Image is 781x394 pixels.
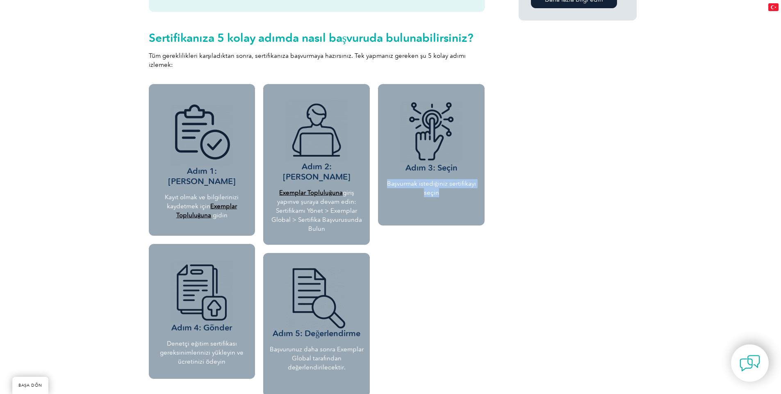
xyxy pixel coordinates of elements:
[12,377,48,394] a: BAŞA DÖN
[149,52,466,68] font: Tüm gereklilikleri karşıladıktan sonra, sertifikanıza başvurmaya hazırsınız. Tek yapmanız gereken...
[271,198,362,232] font: ve şuraya devam edin: Sertifikamı Yönet > Exemplar Global > Sertifika Başvurusunda Bulun
[387,180,476,196] font: Başvurmak istediğiniz sertifikayı seçin
[160,340,244,365] font: Denetçi eğitim sertifikası gereksinimlerinizi yükleyin ve ücretinizi ödeyin
[405,163,458,173] font: Adım 3: Seçin
[168,166,236,186] font: Adım 1: [PERSON_NAME]
[279,189,343,196] a: Exemplar Topluluğuna
[149,31,474,45] font: Sertifikanıza 5 kolay adımda nasıl başvuruda bulunabilirsiniz?
[176,203,237,219] a: Exemplar Topluluğuna
[165,194,239,210] font: Kayıt olmak ve bilgilerinizi kaydetmek için
[270,346,364,371] font: Başvurunuz daha sonra Exemplar Global tarafından değerlendirilecektir.
[273,328,360,338] font: Adım 5: Değerlendirme
[768,3,779,11] img: tr
[740,353,760,374] img: contact-chat.png
[277,189,354,205] font: giriş yapın
[18,383,42,388] font: BAŞA DÖN
[213,212,228,219] font: gidin
[171,323,232,333] font: Adım 4: Gönder
[283,162,351,182] font: Adım 2: [PERSON_NAME]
